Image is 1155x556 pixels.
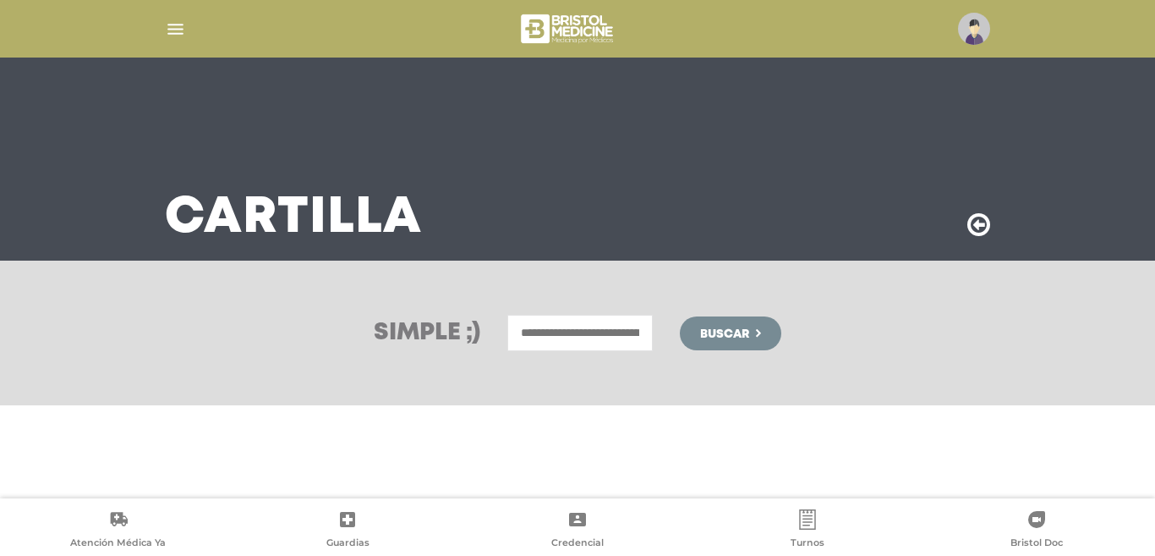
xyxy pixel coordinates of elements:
h3: Simple ;) [374,322,480,345]
span: Credencial [551,537,604,552]
a: Guardias [233,509,463,553]
a: Atención Médica Ya [3,509,233,553]
span: Buscar [700,328,749,340]
a: Credencial [463,509,692,553]
span: Bristol Doc [1010,537,1063,552]
button: Buscar [680,317,781,350]
a: Turnos [692,509,922,553]
span: Guardias [326,537,369,552]
img: profile-placeholder.svg [958,13,990,45]
span: Atención Médica Ya [70,537,166,552]
span: Turnos [791,537,824,552]
a: Bristol Doc [922,509,1152,553]
img: bristol-medicine-blanco.png [518,8,619,49]
img: Cober_menu-lines-white.svg [165,19,186,40]
h3: Cartilla [165,196,422,240]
